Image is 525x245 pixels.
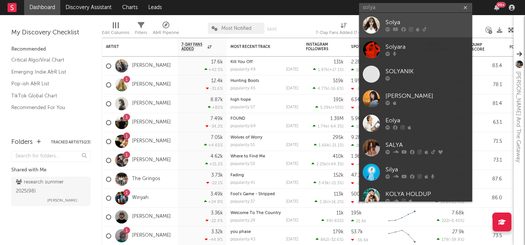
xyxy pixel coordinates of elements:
[205,162,223,166] div: +15.2 %
[11,68,83,76] a: Emerging Indie A&R List
[286,200,298,204] div: [DATE]
[132,195,149,201] a: Winyah
[132,119,171,126] a: [PERSON_NAME]
[333,154,344,159] div: 410k
[472,80,502,89] div: 78.1
[230,200,255,204] div: popularity: 37
[351,86,366,91] div: -8.3k
[351,105,368,110] div: -1.97k
[334,192,344,197] div: 113k
[286,162,298,166] div: [DATE]
[230,124,256,128] div: popularity: 69
[286,237,298,242] div: [DATE]
[385,208,419,227] svg: Chart title
[359,136,472,160] a: SALYA
[318,181,329,185] span: 3.43k
[132,100,171,107] a: [PERSON_NAME]
[472,175,502,184] div: 87.6
[359,37,472,62] a: Solyara
[11,151,91,162] input: Search for folders...
[333,135,344,140] div: 295k
[286,124,298,128] div: [DATE]
[230,192,298,196] div: Fool's Game - Stripped
[330,143,342,148] span: -21.1 %
[385,67,468,76] div: SOLYANIK
[329,200,342,204] span: +16.2 %
[313,67,344,72] div: ( )
[351,181,368,186] div: -2.83k
[211,211,223,216] div: 3.36k
[385,190,468,199] div: KOLYA HOLDUP
[230,230,298,234] div: you phase
[385,92,468,101] div: [PERSON_NAME]
[385,116,468,125] div: Eolya
[210,116,223,121] div: 7.49k
[135,28,147,37] div: Filters
[204,143,223,148] div: +4.65 %
[316,19,372,41] div: 7-Day Fans Added (7-Day Fans Added)
[132,157,171,163] a: [PERSON_NAME]
[351,45,408,49] div: Spotify Monthly Listeners
[334,60,344,65] div: 131k
[132,82,171,88] a: [PERSON_NAME]
[153,28,179,37] div: A&R Pipeline
[16,178,84,196] div: research summer 2025 ( 98 )
[472,213,502,222] div: 84.9
[11,103,83,112] a: Recommended For You
[230,79,259,83] a: Hunting Boots
[472,231,502,240] div: 73.5
[211,173,223,178] div: 3.73k
[230,136,262,140] a: Wolves of Worry
[452,211,464,216] div: 7.68k
[333,173,344,178] div: 152k
[326,219,332,223] span: 49
[472,194,502,203] div: 86.0
[230,219,255,223] div: popularity: 29
[211,60,223,65] div: 17.6k
[306,42,332,51] div: Instagram Followers
[102,28,129,37] div: Edit Columns
[351,79,364,83] div: 1.95M
[102,19,129,41] div: Edit Columns
[333,97,344,102] div: 191k
[472,156,502,165] div: 73.1
[230,173,244,177] a: Fading
[330,181,342,185] span: -21.3 %
[211,135,223,140] div: 7.05k
[11,56,83,64] a: Critical Algo/Viral Chart
[351,192,362,197] div: 500k
[315,105,344,110] div: ( )
[385,43,468,52] div: Solyara
[11,166,91,175] div: Shared with Me
[51,140,91,144] button: Tracked Artists(23)
[230,117,245,121] a: FOUND
[286,181,298,185] div: [DATE]
[351,154,364,159] div: 1.36M
[315,199,344,204] div: ( )
[330,116,344,121] div: 1.39M
[221,26,252,31] span: Most Notified
[230,98,298,102] div: high hope
[333,79,344,83] div: 519k
[321,238,328,242] span: 862
[472,118,502,127] div: 63.1
[206,218,223,223] div: -22.4 %
[328,162,342,166] span: +44.3 %
[329,68,342,72] span: +17.1 %
[132,176,160,182] a: The Gringos
[230,60,253,64] a: Kill You Off
[351,237,368,242] div: -16.6k
[230,211,281,215] a: Welcome To The Country
[316,28,372,37] div: 7-Day Fans Added (7-Day Fans Added)
[210,97,223,102] div: 8.87k
[440,200,447,204] span: 595
[321,218,344,223] div: ( )
[329,238,342,242] span: -32.6 %
[11,177,91,206] a: research summer 2025(98)[PERSON_NAME]
[351,173,363,178] div: 47.3k
[106,45,163,49] div: Artist
[313,180,344,185] div: ( )
[230,68,256,72] div: popularity: 49
[351,116,365,121] div: 5.96M
[351,200,368,205] div: -8.57k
